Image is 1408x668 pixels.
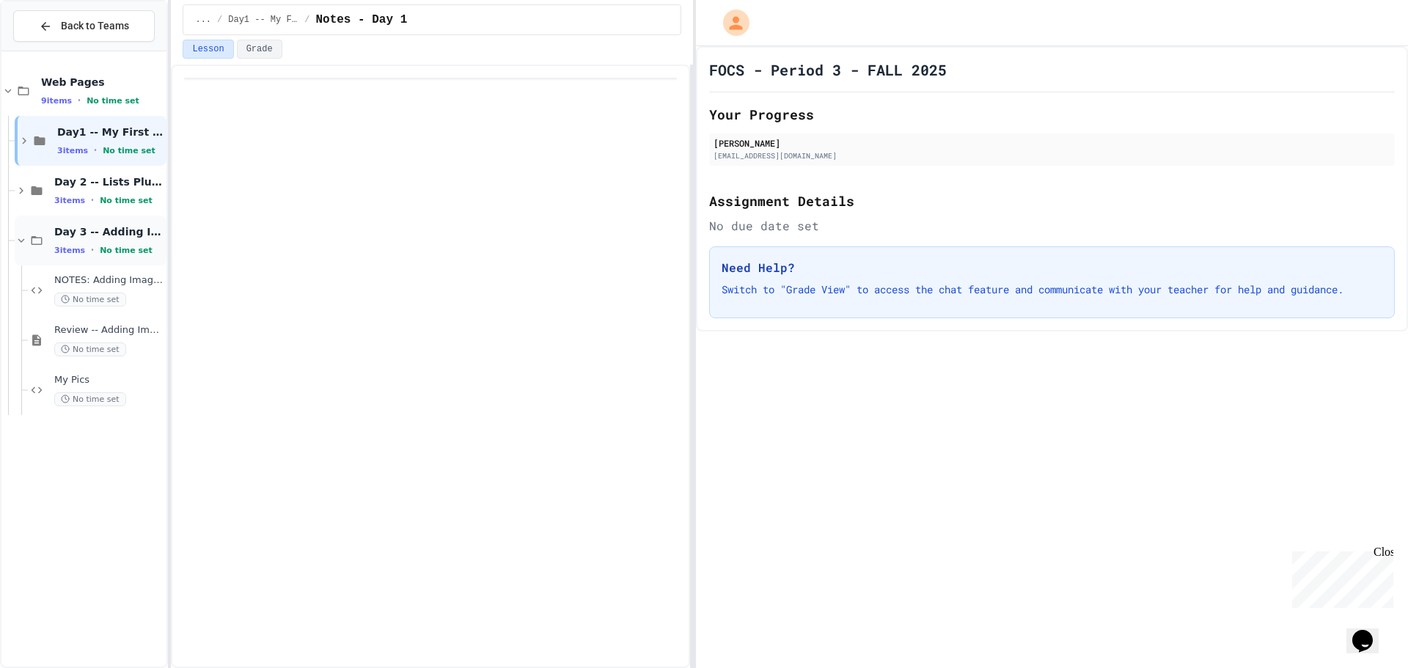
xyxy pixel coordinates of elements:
[100,196,153,205] span: No time set
[41,96,72,106] span: 9 items
[54,274,164,287] span: NOTES: Adding Images
[87,96,139,106] span: No time set
[57,146,88,155] span: 3 items
[709,191,1395,211] h2: Assignment Details
[1286,546,1393,608] iframe: chat widget
[54,324,164,337] span: Review -- Adding Images
[13,10,155,42] button: Back to Teams
[714,150,1390,161] div: [EMAIL_ADDRESS][DOMAIN_NAME]
[195,14,211,26] span: ...
[714,136,1390,150] div: [PERSON_NAME]
[54,293,126,307] span: No time set
[54,246,85,255] span: 3 items
[722,282,1382,297] p: Switch to "Grade View" to access the chat feature and communicate with your teacher for help and ...
[6,6,101,93] div: Chat with us now!Close
[94,144,97,156] span: •
[722,259,1382,276] h3: Need Help?
[78,95,81,106] span: •
[1346,609,1393,653] iframe: chat widget
[54,175,164,188] span: Day 2 -- Lists Plus...
[61,18,129,34] span: Back to Teams
[91,194,94,206] span: •
[100,246,153,255] span: No time set
[183,40,233,59] button: Lesson
[217,14,222,26] span: /
[709,59,947,80] h1: FOCS - Period 3 - FALL 2025
[57,125,164,139] span: Day1 -- My First Page
[708,6,753,40] div: My Account
[228,14,298,26] span: Day1 -- My First Page
[103,146,155,155] span: No time set
[91,244,94,256] span: •
[709,104,1395,125] h2: Your Progress
[54,374,164,386] span: My Pics
[709,217,1395,235] div: No due date set
[315,11,407,29] span: Notes - Day 1
[54,225,164,238] span: Day 3 -- Adding Images
[41,76,164,89] span: Web Pages
[304,14,309,26] span: /
[237,40,282,59] button: Grade
[54,392,126,406] span: No time set
[54,342,126,356] span: No time set
[54,196,85,205] span: 3 items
